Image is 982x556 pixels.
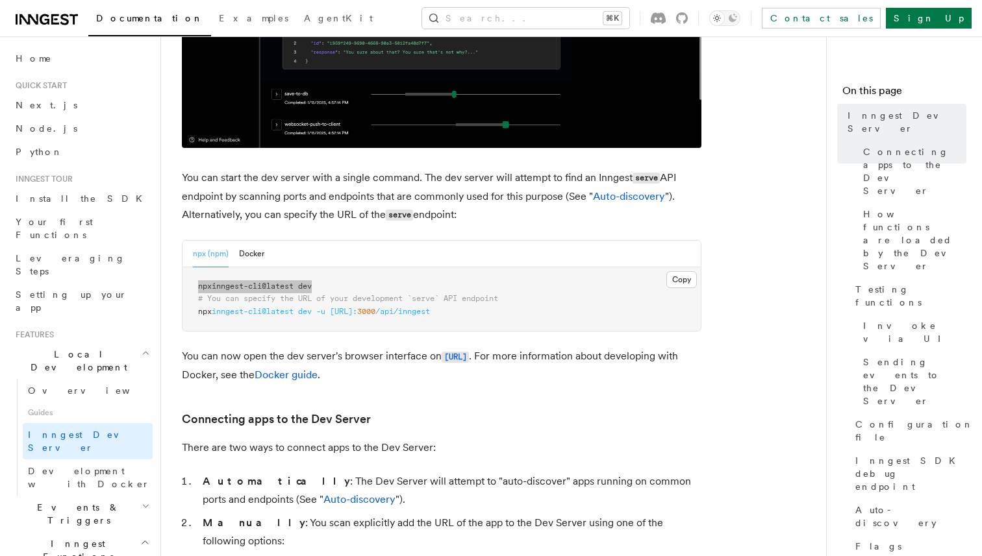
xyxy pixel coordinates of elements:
a: Your first Functions [10,210,153,247]
button: Copy [666,271,697,288]
a: Auto-discovery [593,190,665,202]
a: Connecting apps to the Dev Server [182,410,371,428]
span: Install the SDK [16,193,150,204]
span: Inngest tour [10,174,73,184]
strong: Automatically [203,475,350,487]
span: Sending events to the Dev Server [863,356,966,407]
span: Examples [219,13,288,23]
span: Setting up your app [16,289,127,313]
a: Setting up your app [10,283,153,319]
span: Your first Functions [16,217,93,240]
button: Local Development [10,343,153,379]
a: Python [10,140,153,163]
a: Docker guide [255,369,318,381]
span: Local Development [10,348,142,374]
span: dev [298,307,312,316]
span: Configuration file [855,418,974,444]
span: Next.js [16,100,77,110]
span: Documentation [96,13,203,23]
span: Overview [28,385,162,396]
a: Node.js [10,117,153,140]
a: Inngest Dev Server [842,104,966,140]
span: 3000 [357,307,375,316]
code: serve [633,173,660,184]
span: Inngest Dev Server [848,109,966,135]
a: Connecting apps to the Dev Server [858,140,966,202]
p: There are two ways to connect apps to the Dev Server: [182,439,701,457]
button: Toggle dark mode [709,10,740,26]
span: dev [298,282,312,291]
a: Development with Docker [23,459,153,496]
button: Events & Triggers [10,496,153,532]
li: : The Dev Server will attempt to "auto-discover" apps running on common ports and endpoints (See ... [199,472,701,509]
span: Connecting apps to the Dev Server [863,145,966,197]
a: Examples [211,4,296,35]
span: Python [16,147,63,157]
span: Development with Docker [28,466,150,489]
span: inngest-cli@latest [212,282,294,291]
span: Invoke via UI [863,319,966,345]
span: Guides [23,402,153,423]
span: Leveraging Steps [16,253,125,276]
a: Sign Up [886,8,972,29]
span: [URL]: [330,307,357,316]
a: Documentation [88,4,211,36]
span: inngest-cli@latest [212,307,294,316]
span: AgentKit [304,13,373,23]
a: [URL] [442,350,469,362]
a: AgentKit [296,4,381,35]
p: You can now open the dev server's browser interface on . For more information about developing wi... [182,347,701,384]
span: npx [198,282,212,291]
h4: On this page [842,83,966,104]
button: Search...⌘K [422,8,629,29]
a: Configuration file [850,413,966,449]
span: Features [10,330,54,340]
button: npx (npm) [193,241,229,267]
span: # You can specify the URL of your development `serve` API endpoint [198,294,498,303]
span: -u [316,307,325,316]
span: Flags [855,540,901,553]
span: Inngest SDK debug endpoint [855,454,966,493]
a: Contact sales [762,8,881,29]
a: Testing functions [850,278,966,314]
a: How functions are loaded by the Dev Server [858,202,966,278]
span: /api/inngest [375,307,430,316]
a: Auto-discovery [323,493,396,505]
span: Inngest Dev Server [28,429,139,453]
span: Home [16,52,52,65]
div: Local Development [10,379,153,496]
span: Events & Triggers [10,501,142,527]
p: You can start the dev server with a single command. The dev server will attempt to find an Innges... [182,169,701,224]
span: Quick start [10,80,67,91]
span: Auto-discovery [855,503,966,529]
span: How functions are loaded by the Dev Server [863,208,966,272]
a: Install the SDK [10,187,153,210]
kbd: ⌘K [603,12,622,25]
a: Auto-discovery [850,498,966,535]
code: serve [386,210,413,221]
strong: Manually [203,516,305,529]
span: Testing functions [855,283,966,309]
a: Inngest SDK debug endpoint [850,449,966,498]
a: Leveraging Steps [10,247,153,283]
a: Inngest Dev Server [23,423,153,459]
code: [URL] [442,352,469,363]
button: Docker [239,241,264,267]
a: Invoke via UI [858,314,966,350]
span: Node.js [16,123,77,134]
a: Overview [23,379,153,402]
span: npx [198,307,212,316]
a: Next.js [10,93,153,117]
a: Sending events to the Dev Server [858,350,966,413]
a: Home [10,47,153,70]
